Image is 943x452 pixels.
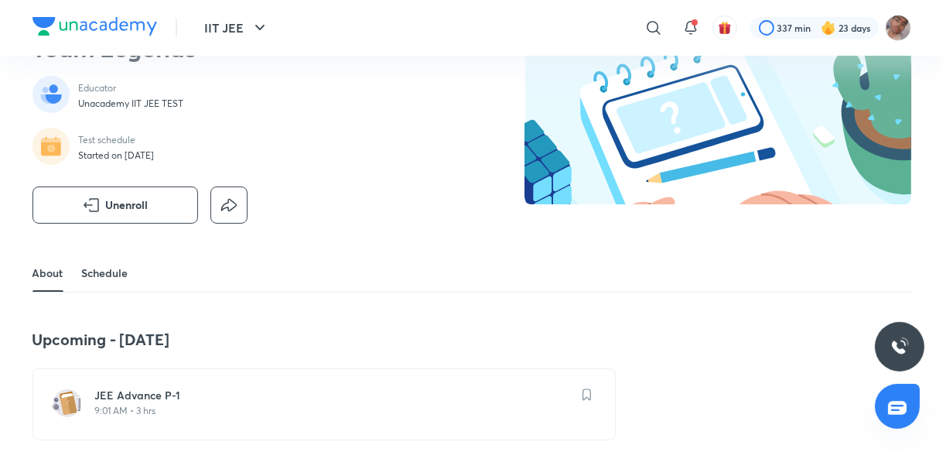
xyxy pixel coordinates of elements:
[82,255,128,292] a: Schedule
[32,17,157,36] img: Company Logo
[106,197,149,213] span: Unenroll
[79,149,155,162] p: Started on [DATE]
[890,337,909,356] img: ttu
[196,12,278,43] button: IIT JEE
[32,330,616,350] h4: Upcoming - [DATE]
[79,98,184,110] p: Unacademy IIT JEE TEST
[583,389,592,401] img: save
[32,187,198,224] button: Unenroll
[32,17,157,39] a: Company Logo
[718,21,732,35] img: avatar
[885,15,911,41] img: Rahul 2026
[79,134,155,146] p: Test schedule
[95,388,572,403] h6: JEE Advance P-1
[712,15,737,40] button: avatar
[95,405,572,417] p: 9:01 AM • 3 hrs
[32,255,63,292] a: About
[52,388,83,419] img: test
[79,82,184,94] p: Educator
[32,2,429,63] h2: Nimbus Iconic Batch for 2027 by Team Legends
[821,20,836,36] img: streak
